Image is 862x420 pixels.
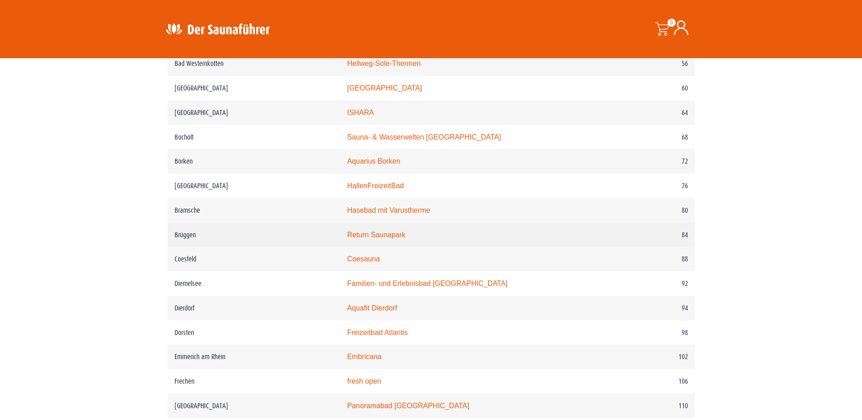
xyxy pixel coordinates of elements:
[347,255,380,263] a: Coesauna
[168,296,340,320] td: Dierdorf
[600,369,694,394] td: 106
[168,198,340,223] td: Bramsche
[600,174,694,198] td: 76
[168,149,340,174] td: Borken
[168,51,340,76] td: Bad Westernkotten
[168,271,340,296] td: Diemelsee
[347,353,382,360] a: Embricana
[600,296,694,320] td: 94
[168,100,340,125] td: [GEOGRAPHIC_DATA]
[600,345,694,369] td: 102
[347,329,408,336] a: Freizeitbad Atlantis
[600,271,694,296] td: 92
[168,345,340,369] td: Emmerich am Rhein
[347,206,430,214] a: Hasebad mit Varustherme
[600,394,694,418] td: 110
[600,100,694,125] td: 64
[600,51,694,76] td: 56
[168,394,340,418] td: [GEOGRAPHIC_DATA]
[347,377,381,385] a: fresh open
[347,60,421,67] a: Hellweg-Sole-Thermen
[168,76,340,100] td: [GEOGRAPHIC_DATA]
[600,149,694,174] td: 72
[347,280,508,287] a: Familien- und Erlebnisbad [GEOGRAPHIC_DATA]
[600,125,694,150] td: 68
[600,247,694,271] td: 88
[347,402,469,410] a: Panoramabad [GEOGRAPHIC_DATA]
[600,198,694,223] td: 80
[168,247,340,271] td: Coesfeld
[600,76,694,100] td: 60
[168,223,340,247] td: Brüggen
[600,223,694,247] td: 84
[347,109,374,116] a: ISHARA
[347,133,501,141] a: Sauna- & Wasserwelten [GEOGRAPHIC_DATA]
[168,369,340,394] td: Frechen
[347,231,405,239] a: Return Saunapark
[168,174,340,198] td: [GEOGRAPHIC_DATA]
[347,182,404,190] a: HallenFreizeitBad
[168,320,340,345] td: Dorsten
[668,19,676,27] span: 0
[347,304,397,312] a: Aquafit Dierdorf
[168,125,340,150] td: Bocholt
[347,157,400,165] a: Aquarius Borken
[347,84,422,92] a: [GEOGRAPHIC_DATA]
[600,320,694,345] td: 98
